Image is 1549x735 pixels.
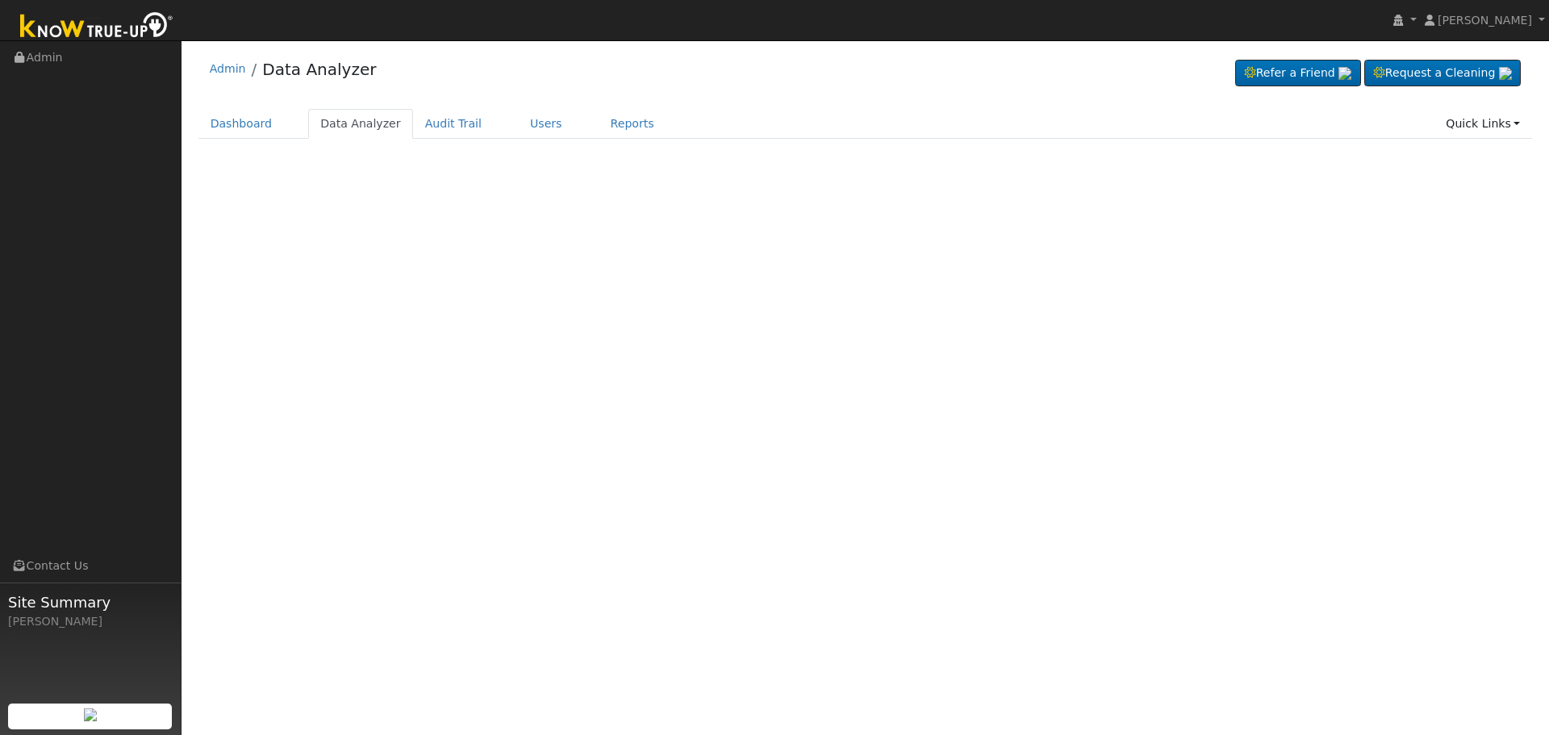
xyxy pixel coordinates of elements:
img: retrieve [84,708,97,721]
a: Admin [210,62,246,75]
a: Data Analyzer [262,60,376,79]
a: Users [518,109,574,139]
a: Audit Trail [413,109,494,139]
img: retrieve [1338,67,1351,80]
img: retrieve [1499,67,1512,80]
span: [PERSON_NAME] [1438,14,1532,27]
img: Know True-Up [12,9,182,45]
a: Refer a Friend [1235,60,1361,87]
a: Request a Cleaning [1364,60,1521,87]
a: Data Analyzer [308,109,413,139]
a: Quick Links [1434,109,1532,139]
span: Site Summary [8,591,173,613]
a: Reports [599,109,666,139]
a: Dashboard [198,109,285,139]
div: [PERSON_NAME] [8,613,173,630]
